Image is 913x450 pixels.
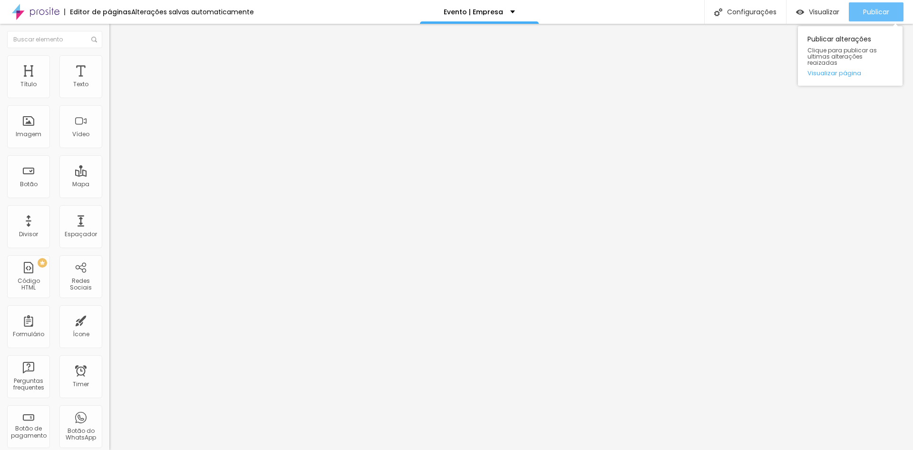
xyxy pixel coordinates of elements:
[7,31,102,48] input: Buscar elemento
[62,278,99,291] div: Redes Sociais
[73,81,88,88] div: Texto
[13,331,44,338] div: Formulário
[807,70,893,76] a: Visualizar página
[72,131,89,138] div: Vídeo
[863,8,889,16] span: Publicar
[72,181,89,188] div: Mapa
[91,37,97,42] img: Icone
[809,8,839,16] span: Visualizar
[64,9,131,15] div: Editor de páginas
[849,2,903,21] button: Publicar
[65,231,97,238] div: Espaçador
[20,81,37,88] div: Título
[787,2,849,21] button: Visualizar
[796,8,804,16] img: view-1.svg
[10,278,47,291] div: Código HTML
[20,181,38,188] div: Botão
[444,9,503,15] p: Evento | Empresa
[798,26,903,86] div: Publicar alterações
[19,231,38,238] div: Divisor
[10,378,47,391] div: Perguntas frequentes
[73,381,89,388] div: Timer
[73,331,89,338] div: Ícone
[131,9,254,15] div: Alterações salvas automaticamente
[714,8,722,16] img: Icone
[16,131,41,138] div: Imagem
[10,425,47,439] div: Botão de pagamento
[109,24,913,450] iframe: Editor
[62,428,99,441] div: Botão do WhatsApp
[807,47,893,66] span: Clique para publicar as ultimas alterações reaizadas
